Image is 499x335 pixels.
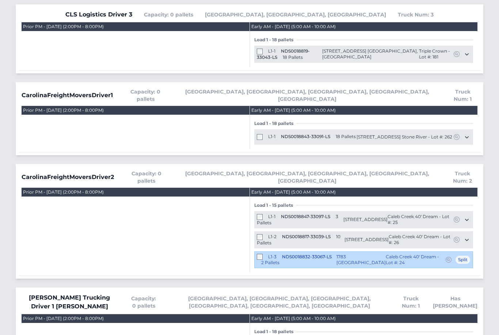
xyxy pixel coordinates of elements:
span: Capacity: 0 pallets [126,170,167,184]
span: Load 1 - 18 pallets [254,37,296,43]
span: L1-1 [268,134,275,139]
span: Load 1 - 18 pallets [254,121,296,126]
span: Capacity: 0 pallets [129,295,159,309]
span: L1-1 [268,48,275,54]
span: [STREET_ADDRESS] [344,237,389,243]
span: [STREET_ADDRESS] [343,217,388,222]
span: NDS0018843-33091-LS [281,134,330,139]
span: Truck Num: 3 [398,11,434,18]
div: Early AM - [DATE] (5:00 AM - 10:00 AM) [251,107,336,113]
span: Caleb Creek 40' Dream - Lot #: 25 [388,214,453,225]
span: L1-3 [268,254,277,259]
span: NDS0018819-33043-LS [257,48,310,60]
span: Load 1 - 18 pallets [254,329,296,335]
span: Truck Num: 1 [448,88,477,103]
span: Capacity: 0 pallets [125,88,167,103]
span: Caleb Creek 40' Dream - Lot #: 24 [386,254,445,266]
span: L1-1 [268,214,275,219]
span: Truck Num: 1 [400,295,421,309]
span: 10 Pallets [257,234,340,245]
span: Truck Num: 2 [447,170,477,184]
div: Prior PM - [DATE] (2:00PM - 8:00PM) [23,316,104,321]
span: [GEOGRAPHIC_DATA], [GEOGRAPHIC_DATA], [GEOGRAPHIC_DATA], [GEOGRAPHIC_DATA], [GEOGRAPHIC_DATA] [178,88,437,103]
span: 3 Pallets [257,214,338,225]
span: Load 1 - 15 pallets [254,202,296,208]
span: Stone River - Lot #: 262 [402,134,452,140]
div: Early AM - [DATE] (5:00 AM - 10:00 AM) [251,189,336,195]
span: 1783 [GEOGRAPHIC_DATA] [336,254,386,266]
span: Caleb Creek 40' Dream - Lot #: 26 [389,234,453,245]
span: L1-2 [268,234,277,239]
span: [PERSON_NAME] Trucking Driver 1 [PERSON_NAME] [22,293,117,311]
span: [GEOGRAPHIC_DATA], [GEOGRAPHIC_DATA], [GEOGRAPHIC_DATA], [GEOGRAPHIC_DATA], [GEOGRAPHIC_DATA], [G... [170,295,389,309]
div: Prior PM - [DATE] (2:00PM - 8:00PM) [23,24,104,30]
span: [STREET_ADDRESS] [GEOGRAPHIC_DATA], [GEOGRAPHIC_DATA] [322,48,419,60]
div: Prior PM - [DATE] (2:00PM - 8:00PM) [23,189,104,195]
span: Split [455,255,471,264]
span: Triple Crown - Lot #: 181 [419,48,453,60]
span: CLS Logistics Driver 3 [65,10,132,19]
div: Early AM - [DATE] (5:00 AM - 10:00 AM) [251,316,336,321]
span: CarolinaFreightMoversDriver2 [22,173,114,182]
span: NDS0018832-33067-LS [282,254,332,259]
span: [STREET_ADDRESS] [357,134,401,140]
div: Early AM - [DATE] (5:00 AM - 10:00 AM) [251,24,336,30]
div: Prior PM - [DATE] (2:00PM - 8:00PM) [23,107,104,113]
span: [GEOGRAPHIC_DATA], [GEOGRAPHIC_DATA], [GEOGRAPHIC_DATA] [205,11,386,18]
span: 2 Pallets [261,260,279,265]
span: CarolinaFreightMoversDriver1 [22,91,113,100]
span: NDS0018817-33039-LS [282,234,331,239]
span: NDS0018847-33097-LS [281,214,330,219]
span: 18 Pallets [336,134,356,139]
span: Capacity: 0 pallets [144,11,193,18]
span: 18 Pallets [283,54,303,60]
span: [GEOGRAPHIC_DATA], [GEOGRAPHIC_DATA], [GEOGRAPHIC_DATA], [GEOGRAPHIC_DATA], [GEOGRAPHIC_DATA] [179,170,435,184]
span: Has [PERSON_NAME] [433,295,477,309]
